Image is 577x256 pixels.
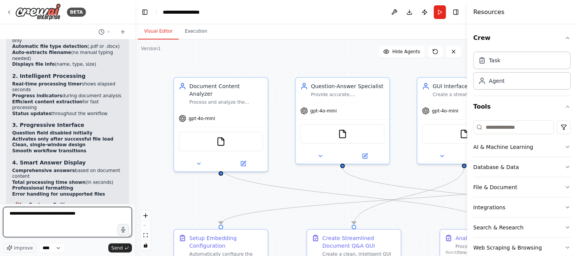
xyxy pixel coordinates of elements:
[163,8,219,16] nav: breadcrumb
[12,62,123,68] li: (name, type, size)
[12,142,86,147] strong: Clean, single-window design
[141,240,151,250] button: toggle interactivity
[12,160,86,166] strong: 4. Smart Answer Display
[108,243,132,253] button: Send
[189,115,215,122] span: gpt-4o-mini
[432,108,459,114] span: gpt-4o-mini
[12,122,84,128] strong: 3. Progressive Interface
[189,82,263,98] div: Document Content Analyzer
[338,130,347,139] img: FileReadTool
[138,24,179,40] button: Visual Editor
[393,49,420,55] span: Hide Agents
[141,231,151,240] button: fit view
[433,92,507,98] div: Create a streamlined, intelligent GUI for document Q&A that automatically detects file type and n...
[95,27,114,36] button: Switch to previous chat
[350,167,468,224] g: Edge from a20d948f-b0e0-4590-b2a8-08d9fe191258 to 79bf059c-e720-4d23-95d7-5fc241a05a09
[12,44,123,50] li: (.pdf or .docx)
[311,92,385,98] div: Provide accurate, comprehensive, and contextual answers to user questions about {document_name} b...
[12,99,123,111] li: for fast processing
[12,62,55,67] strong: Displays file info
[189,234,263,250] div: Setup Embedding Configuration
[15,3,61,21] img: Logo
[433,82,507,90] div: GUI Interface Manager
[474,224,524,231] div: Search & Research
[117,27,129,36] button: Start a new chat
[446,250,466,254] a: React Flow attribution
[417,77,512,164] div: GUI Interface ManagerCreate a streamlined, intelligent GUI for document Q&A that automatically de...
[118,224,129,235] button: Click to speak your automation idea
[12,136,113,142] strong: Activates only after successful file load
[474,183,518,191] div: File & Document
[474,137,571,157] button: AI & Machine Learning
[474,163,519,171] div: Database & Data
[12,93,62,98] strong: Progress indicators
[12,168,123,180] li: based on document content
[111,245,123,251] span: Send
[474,198,571,217] button: Integrations
[12,73,86,79] strong: 2. Intelligent Processing
[474,27,571,49] button: Crew
[140,7,150,17] button: Hide left sidebar
[141,46,161,52] div: Version 1
[343,152,386,161] button: Open in side panel
[379,46,425,58] button: Hide Agents
[14,245,33,251] span: Improve
[489,77,505,85] div: Agent
[3,243,36,253] button: Improve
[222,159,265,168] button: Open in side panel
[12,130,92,136] strong: Question field disabled initially
[12,191,105,197] strong: Error handling for unsupported files
[141,211,151,221] button: zoom in
[323,234,396,250] div: Create Streamlined Document Q&A GUI
[12,180,123,186] li: (in seconds)
[474,177,571,197] button: File & Document
[460,130,469,139] img: FileReadTool
[189,99,263,105] div: Process and analyze the content of {file_type} documents, extract relevant information, and under...
[12,93,123,99] li: during document analysis
[474,49,571,96] div: Crew
[12,44,87,49] strong: Automatic file type detection
[474,143,533,151] div: AI & Machine Learning
[12,81,123,93] li: shows elapsed seconds
[310,108,337,114] span: gpt-4o-mini
[141,221,151,231] button: zoom out
[12,180,86,185] strong: Total processing time shown
[474,96,571,117] button: Tools
[451,7,461,17] button: Hide right sidebar
[12,202,123,208] h2: 🚀
[12,111,123,117] li: throughout the workflow
[12,111,51,116] strong: Status updates
[456,234,529,242] div: Analyze Document Content
[474,8,505,17] h4: Resources
[18,202,65,207] strong: Key Features Built
[12,50,71,55] strong: Auto-extracts filename
[474,157,571,177] button: Database & Data
[12,99,83,104] strong: Efficient content extraction
[474,218,571,237] button: Search & Research
[216,137,226,146] img: FileReadTool
[12,168,75,173] strong: Comprehensive answers
[67,8,86,17] div: BETA
[12,185,73,191] strong: Professional formatting
[179,24,213,40] button: Execution
[295,77,390,164] div: Question-Answer SpecialistProvide accurate, comprehensive, and contextual answers to user questio...
[217,167,491,224] g: Edge from 77dc4cb6-ec48-4e80-8432-96702059cc06 to 8530c611-f471-404d-85da-a28817c37485
[474,244,542,251] div: Web Scraping & Browsing
[489,57,501,64] div: Task
[12,148,86,153] strong: Smooth workflow transitions
[311,82,385,90] div: Question-Answer Specialist
[12,81,82,87] strong: Real-time processing timer
[141,211,151,250] div: React Flow controls
[12,50,123,62] li: (no manual typing needed)
[173,77,269,172] div: Document Content AnalyzerProcess and analyze the content of {file_type} documents, extract releva...
[474,204,505,211] div: Integrations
